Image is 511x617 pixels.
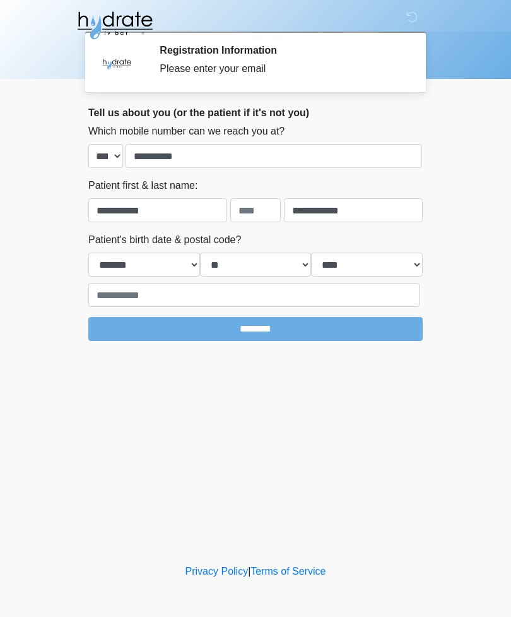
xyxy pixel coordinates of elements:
[88,124,285,139] label: Which mobile number can we reach you at?
[98,44,136,82] img: Agent Avatar
[88,107,423,119] h2: Tell us about you (or the patient if it's not you)
[76,9,154,41] img: Hydrate IV Bar - Fort Collins Logo
[88,178,197,193] label: Patient first & last name:
[88,232,241,248] label: Patient's birth date & postal code?
[185,566,249,577] a: Privacy Policy
[250,566,326,577] a: Terms of Service
[160,61,404,76] div: Please enter your email
[248,566,250,577] a: |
